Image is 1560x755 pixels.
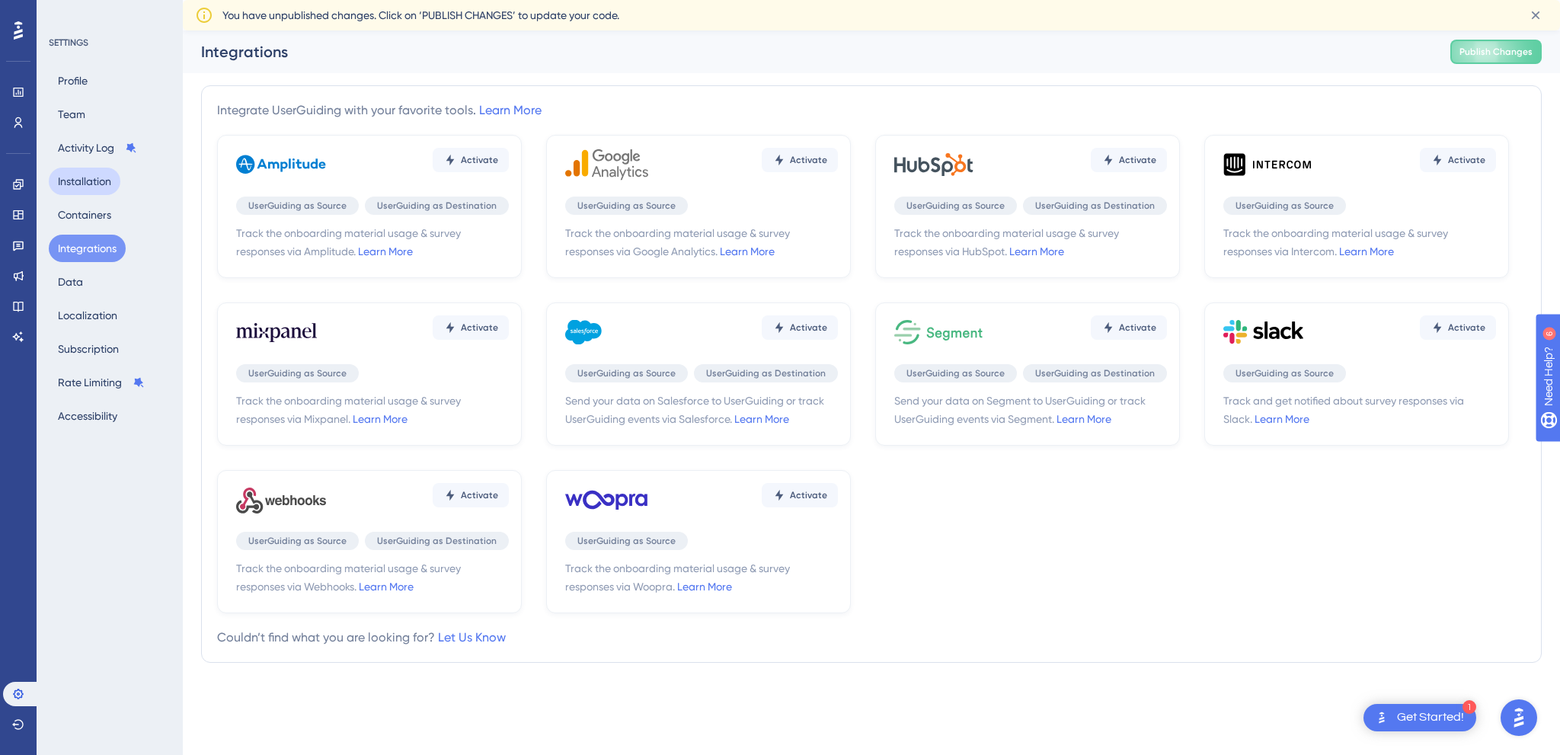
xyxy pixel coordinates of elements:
span: Activate [1448,322,1485,334]
div: Couldn’t find what you are looking for? [217,629,506,647]
button: Activate [1091,148,1167,172]
div: Integrate UserGuiding with your favorite tools. [217,101,542,120]
a: Learn More [1339,245,1394,258]
span: Send your data on Segment to UserGuiding or track UserGuiding events via Segment. [894,392,1167,428]
button: Integrations [49,235,126,262]
span: UserGuiding as Source [248,535,347,547]
span: Publish Changes [1459,46,1533,58]
a: Learn More [720,245,775,258]
div: Get Started! [1397,709,1464,726]
span: Track the onboarding material usage & survey responses via Woopra. [565,559,838,596]
button: Team [49,101,94,128]
div: Integrations [201,41,1412,62]
span: UserGuiding as Source [248,200,347,212]
a: Learn More [1255,413,1309,425]
span: Track the onboarding material usage & survey responses via Intercom. [1223,224,1496,261]
span: Track the onboarding material usage & survey responses via Google Analytics. [565,224,838,261]
button: Profile [49,67,97,94]
button: Activate [762,148,838,172]
button: Subscription [49,335,128,363]
button: Activate [433,483,509,507]
button: Activate [433,315,509,340]
button: Installation [49,168,120,195]
a: Learn More [479,103,542,117]
div: 6 [106,8,110,20]
span: UserGuiding as Source [577,200,676,212]
span: UserGuiding as Source [577,367,676,379]
span: Activate [461,154,498,166]
span: UserGuiding as Source [248,367,347,379]
span: You have unpublished changes. Click on ‘PUBLISH CHANGES’ to update your code. [222,6,619,24]
span: Track the onboarding material usage & survey responses via Mixpanel. [236,392,509,428]
button: Localization [49,302,126,329]
span: UserGuiding as Destination [706,367,826,379]
span: Track the onboarding material usage & survey responses via Webhooks. [236,559,509,596]
img: launcher-image-alternative-text [1373,709,1391,727]
a: Learn More [359,581,414,593]
span: Track the onboarding material usage & survey responses via Amplitude. [236,224,509,261]
span: UserGuiding as Source [1236,200,1334,212]
span: Need Help? [36,4,95,22]
span: Track the onboarding material usage & survey responses via HubSpot. [894,224,1167,261]
a: Learn More [677,581,732,593]
button: Activate [1091,315,1167,340]
button: Activity Log [49,134,146,162]
span: UserGuiding as Destination [1035,367,1155,379]
span: UserGuiding as Source [906,367,1005,379]
a: Learn More [734,413,789,425]
div: 1 [1462,700,1476,714]
button: Activate [433,148,509,172]
span: UserGuiding as Destination [377,535,497,547]
a: Learn More [358,245,413,258]
span: UserGuiding as Destination [1035,200,1155,212]
button: Activate [1420,315,1496,340]
span: UserGuiding as Source [906,200,1005,212]
span: Activate [790,322,827,334]
span: UserGuiding as Source [1236,367,1334,379]
a: Let Us Know [438,630,506,645]
span: Activate [790,489,827,501]
span: Activate [1119,154,1156,166]
span: Activate [461,489,498,501]
span: Activate [790,154,827,166]
a: Learn More [353,413,408,425]
button: Publish Changes [1450,40,1542,64]
button: Accessibility [49,402,126,430]
span: Send your data on Salesforce to UserGuiding or track UserGuiding events via Salesforce. [565,392,838,428]
div: SETTINGS [49,37,172,49]
span: Track and get notified about survey responses via Slack. [1223,392,1496,428]
button: Activate [1420,148,1496,172]
a: Learn More [1009,245,1064,258]
span: UserGuiding as Source [577,535,676,547]
button: Activate [762,483,838,507]
a: Learn More [1057,413,1111,425]
button: Rate Limiting [49,369,154,396]
span: Activate [1448,154,1485,166]
span: Activate [1119,322,1156,334]
div: Open Get Started! checklist, remaining modules: 1 [1363,704,1476,731]
span: UserGuiding as Destination [377,200,497,212]
span: Activate [461,322,498,334]
button: Data [49,268,92,296]
button: Containers [49,201,120,229]
iframe: UserGuiding AI Assistant Launcher [1496,695,1542,741]
button: Activate [762,315,838,340]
